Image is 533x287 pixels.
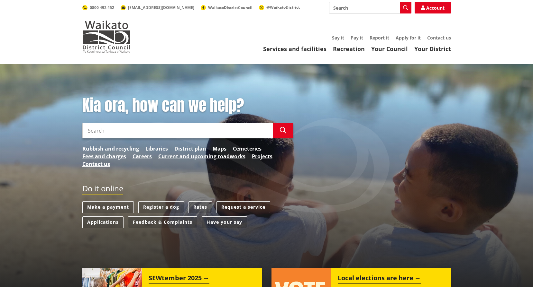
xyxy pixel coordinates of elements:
[208,5,253,10] span: WaikatoDistrictCouncil
[216,201,270,213] a: Request a service
[82,184,123,195] h2: Do it online
[213,145,226,152] a: Maps
[252,152,272,160] a: Projects
[414,45,451,53] a: Your District
[121,5,194,10] a: [EMAIL_ADDRESS][DOMAIN_NAME]
[415,2,451,13] a: Account
[370,35,389,41] a: Report it
[138,201,184,213] a: Register a dog
[396,35,421,41] a: Apply for it
[333,45,365,53] a: Recreation
[82,21,131,53] img: Waikato District Council - Te Kaunihera aa Takiwaa o Waikato
[82,160,110,168] a: Contact us
[503,260,527,283] iframe: Messenger Launcher
[233,145,262,152] a: Cemeteries
[82,145,139,152] a: Rubbish and recycling
[201,5,253,10] a: WaikatoDistrictCouncil
[427,35,451,41] a: Contact us
[145,145,168,152] a: Libraries
[133,152,152,160] a: Careers
[259,4,300,10] a: @WaikatoDistrict
[329,2,411,13] input: Search input
[82,216,124,228] a: Applications
[351,35,363,41] a: Pay it
[332,35,344,41] a: Say it
[82,152,126,160] a: Fees and charges
[158,152,245,160] a: Current and upcoming roadworks
[82,96,293,115] h1: Kia ora, how can we help?
[82,123,273,138] input: Search input
[128,216,197,228] a: Feedback & Complaints
[263,45,326,53] a: Services and facilities
[188,201,212,213] a: Rates
[82,201,134,213] a: Make a payment
[338,274,421,284] h2: Local elections are here
[82,5,114,10] a: 0800 492 452
[266,4,300,10] span: @WaikatoDistrict
[149,274,209,284] h2: SEWtember 2025
[90,5,114,10] span: 0800 492 452
[174,145,206,152] a: District plan
[371,45,408,53] a: Your Council
[202,216,247,228] a: Have your say
[128,5,194,10] span: [EMAIL_ADDRESS][DOMAIN_NAME]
